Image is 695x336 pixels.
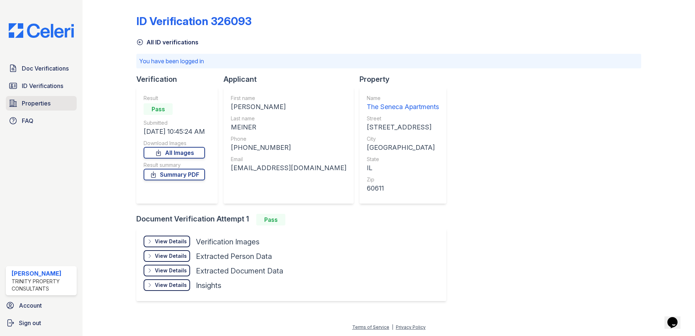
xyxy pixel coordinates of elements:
div: Phone [231,135,346,143]
div: Insights [196,280,221,291]
div: Property [359,74,452,84]
div: [STREET_ADDRESS] [367,122,439,132]
a: Privacy Policy [396,324,426,330]
div: Result summary [144,161,205,169]
div: View Details [155,252,187,260]
span: Properties [22,99,51,108]
a: Sign out [3,316,80,330]
div: Zip [367,176,439,183]
div: View Details [155,267,187,274]
div: View Details [155,281,187,289]
img: CE_Logo_Blue-a8612792a0a2168367f1c8372b55b34899dd931a85d93a1a3d3e32e68fde9ad4.png [3,23,80,38]
div: ID Verification 326093 [136,15,252,28]
div: Verification Images [196,237,260,247]
div: [PERSON_NAME] [12,269,74,278]
div: [GEOGRAPHIC_DATA] [367,143,439,153]
div: Name [367,95,439,102]
div: Pass [144,103,173,115]
div: [PERSON_NAME] [231,102,346,112]
div: Pass [256,214,285,225]
div: View Details [155,238,187,245]
div: Applicant [224,74,359,84]
a: Doc Verifications [6,61,77,76]
div: MEINER [231,122,346,132]
iframe: chat widget [664,307,688,329]
div: 60611 [367,183,439,193]
div: Download Images [144,140,205,147]
a: Properties [6,96,77,111]
div: [DATE] 10:45:24 AM [144,127,205,137]
div: Trinity Property Consultants [12,278,74,292]
div: State [367,156,439,163]
a: Name The Seneca Apartments [367,95,439,112]
a: FAQ [6,113,77,128]
a: Summary PDF [144,169,205,180]
span: ID Verifications [22,81,63,90]
div: Street [367,115,439,122]
div: Email [231,156,346,163]
a: All ID verifications [136,38,198,47]
div: The Seneca Apartments [367,102,439,112]
p: You have been logged in [139,57,638,65]
div: | [392,324,393,330]
a: All Images [144,147,205,159]
a: Terms of Service [352,324,389,330]
a: Account [3,298,80,313]
div: Result [144,95,205,102]
div: Extracted Document Data [196,266,283,276]
div: First name [231,95,346,102]
span: Doc Verifications [22,64,69,73]
div: Extracted Person Data [196,251,272,261]
span: Account [19,301,42,310]
div: Submitted [144,119,205,127]
span: FAQ [22,116,33,125]
span: Sign out [19,319,41,327]
a: ID Verifications [6,79,77,93]
div: [PHONE_NUMBER] [231,143,346,153]
div: Last name [231,115,346,122]
div: IL [367,163,439,173]
div: Document Verification Attempt 1 [136,214,452,225]
div: City [367,135,439,143]
div: [EMAIL_ADDRESS][DOMAIN_NAME] [231,163,346,173]
div: Verification [136,74,224,84]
